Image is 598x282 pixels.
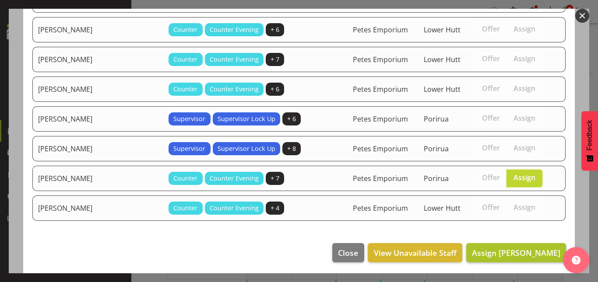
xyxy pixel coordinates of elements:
[353,114,408,124] span: Petes Emporium
[514,54,535,63] span: Assign
[287,144,296,153] span: + 8
[424,144,449,153] span: Porirua
[353,174,408,183] span: Petes Emporium
[271,203,279,213] span: + 4
[572,256,580,265] img: help-xxl-2.png
[466,243,566,262] button: Assign [PERSON_NAME]
[482,203,500,212] span: Offer
[287,114,296,124] span: + 6
[32,47,163,72] td: [PERSON_NAME]
[482,173,500,182] span: Offer
[424,203,461,213] span: Lower Hutt
[581,111,598,171] button: Feedback - Show survey
[353,144,408,153] span: Petes Emporium
[472,247,560,258] span: Assign [PERSON_NAME]
[32,77,163,102] td: [PERSON_NAME]
[338,247,358,258] span: Close
[32,106,163,132] td: [PERSON_NAME]
[424,25,461,35] span: Lower Hutt
[482,54,500,63] span: Offer
[173,114,205,124] span: Supervisor
[271,84,279,94] span: + 6
[173,144,205,153] span: Supervisor
[424,174,449,183] span: Porirua
[173,55,197,64] span: Counter
[424,55,461,64] span: Lower Hutt
[32,17,163,42] td: [PERSON_NAME]
[210,174,259,183] span: Counter Evening
[586,120,594,150] span: Feedback
[218,114,275,124] span: Supervisor Lock Up
[210,25,259,35] span: Counter Evening
[514,24,535,33] span: Assign
[271,55,279,64] span: + 7
[173,84,197,94] span: Counter
[353,203,408,213] span: Petes Emporium
[374,247,457,258] span: View Unavailable Staff
[173,203,197,213] span: Counter
[514,114,535,122] span: Assign
[482,143,500,152] span: Offer
[424,84,461,94] span: Lower Hutt
[353,55,408,64] span: Petes Emporium
[271,25,279,35] span: + 6
[514,173,535,182] span: Assign
[368,243,462,262] button: View Unavailable Staff
[210,55,259,64] span: Counter Evening
[482,24,500,33] span: Offer
[332,243,364,262] button: Close
[210,84,259,94] span: Counter Evening
[353,84,408,94] span: Petes Emporium
[514,143,535,152] span: Assign
[173,25,197,35] span: Counter
[271,174,279,183] span: + 7
[32,166,163,191] td: [PERSON_NAME]
[353,25,408,35] span: Petes Emporium
[32,195,163,221] td: [PERSON_NAME]
[482,114,500,122] span: Offer
[514,203,535,212] span: Assign
[482,84,500,93] span: Offer
[173,174,197,183] span: Counter
[218,144,275,153] span: Supervisor Lock Up
[32,136,163,161] td: [PERSON_NAME]
[424,114,449,124] span: Porirua
[514,84,535,93] span: Assign
[210,203,259,213] span: Counter Evening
